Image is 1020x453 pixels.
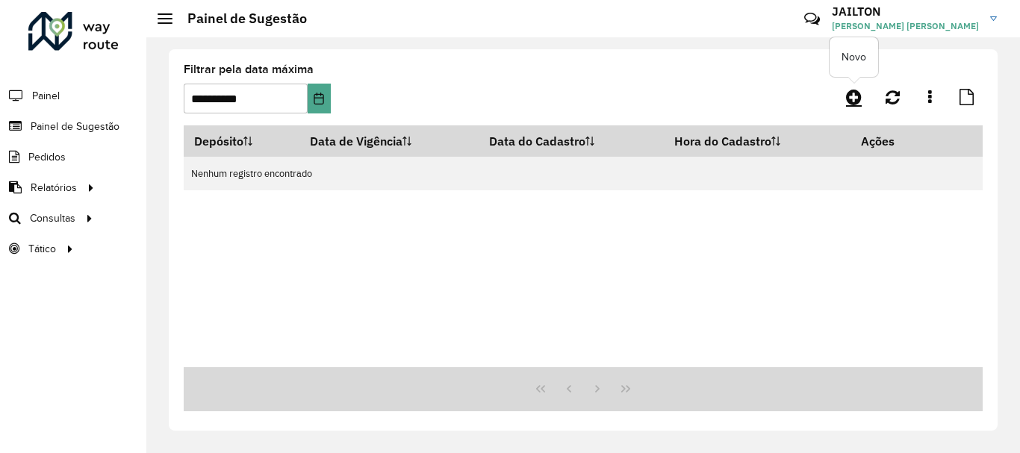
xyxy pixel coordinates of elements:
span: Pedidos [28,149,66,165]
h2: Painel de Sugestão [172,10,307,27]
span: Tático [28,241,56,257]
label: Filtrar pela data máxima [184,60,314,78]
span: [PERSON_NAME] [PERSON_NAME] [832,19,979,33]
span: Relatórios [31,180,77,196]
button: Choose Date [308,84,331,113]
h3: JAILTON [832,4,979,19]
a: Contato Rápido [796,3,828,35]
div: Novo [830,37,878,77]
th: Data de Vigência [299,125,479,157]
span: Painel de Sugestão [31,119,119,134]
span: Consultas [30,210,75,226]
td: Nenhum registro encontrado [184,157,983,190]
th: Depósito [184,125,299,157]
th: Hora do Cadastro [665,125,850,157]
span: Painel [32,88,60,104]
th: Ações [850,125,940,157]
th: Data do Cadastro [479,125,665,157]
